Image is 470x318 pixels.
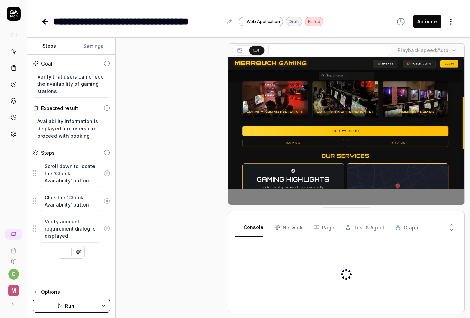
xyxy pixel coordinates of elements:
[101,166,112,180] button: Remove step
[33,214,110,243] div: Suggestions
[5,229,22,240] a: New conversation
[3,280,24,297] button: M
[393,15,409,28] button: View version history
[33,299,98,313] button: Run
[41,105,78,112] div: Expected result
[3,254,24,264] a: Documentation
[305,17,323,26] div: Failed
[239,17,283,26] a: Web Application
[41,288,110,296] div: Options
[72,38,116,55] button: Settings
[235,218,263,237] button: Console
[27,38,72,55] button: Steps
[41,149,55,156] div: Steps
[398,47,448,54] div: Playback speed:
[41,60,52,67] div: Goal
[314,218,334,237] button: Page
[33,190,110,212] div: Suggestions
[33,288,110,296] button: Options
[3,243,24,254] a: Book a call with us
[101,194,112,208] button: Remove step
[274,218,303,237] button: Network
[286,17,302,26] div: Draft
[395,218,418,237] button: Graph
[33,159,110,188] div: Suggestions
[101,222,112,235] button: Remove step
[8,269,19,280] button: c
[247,19,280,25] span: Web Application
[8,285,19,296] span: M
[413,15,441,28] button: Activate
[345,218,384,237] button: Test & Agent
